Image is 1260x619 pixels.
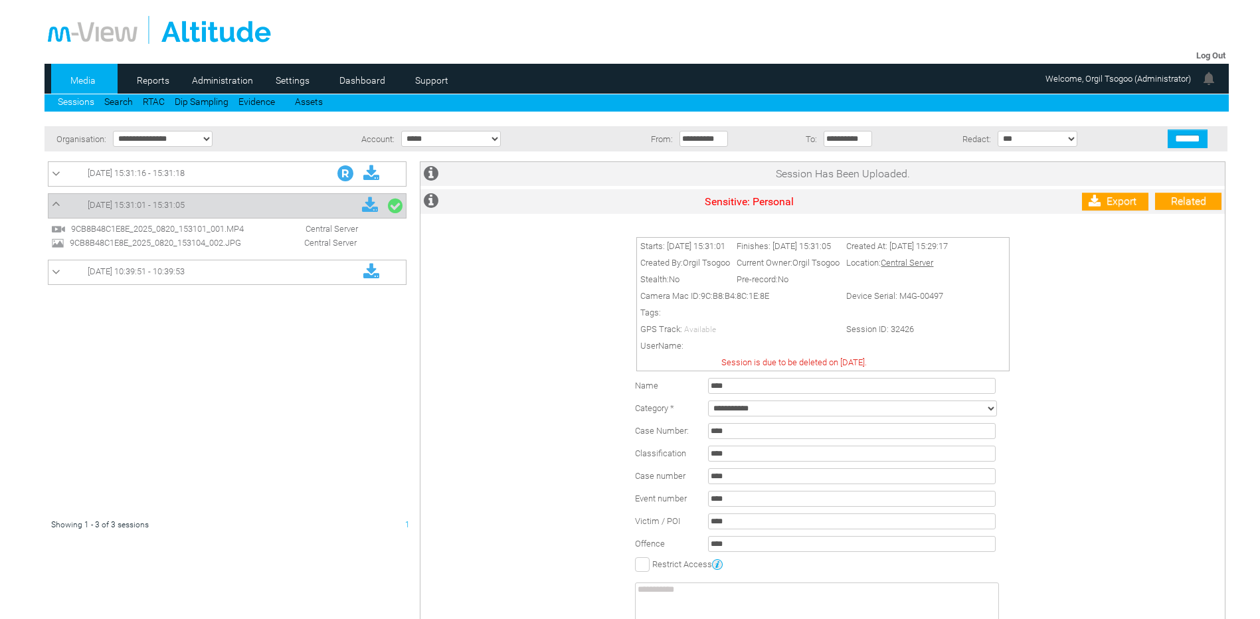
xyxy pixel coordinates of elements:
[776,167,910,180] span: Session Has Been Uploaded.
[1045,74,1191,84] span: Welcome, Orgil Tsogoo (Administrator)
[1155,193,1221,210] a: Related
[899,291,943,301] span: M4G-00497
[330,70,395,90] a: Dashboard
[1196,50,1225,60] a: Log Out
[51,236,64,250] img: image24.svg
[737,241,770,251] span: Finishes:
[191,70,255,90] a: Administration
[88,266,185,276] span: [DATE] 10:39:51 - 10:39:53
[635,471,685,481] span: Case number
[121,70,185,90] a: Reports
[45,126,110,151] td: Organisation:
[58,96,94,107] a: Sessions
[637,271,733,288] td: Stealth:
[846,324,889,334] span: Session ID:
[52,197,403,215] a: [DATE] 15:31:01 - 15:31:05
[891,324,914,334] span: 32426
[68,224,270,234] span: 9CB8B48C1E8E_2025_0820_153101_001.MP4
[721,357,867,367] span: Session is due to be deleted on [DATE].
[640,324,682,334] span: GPS Track:
[667,241,725,251] span: [DATE] 15:31:01
[632,555,1020,573] td: Restrict Access
[400,70,464,90] a: Support
[635,448,686,458] span: Classification
[683,258,730,268] span: Orgil Tsogoo
[635,539,665,549] span: Offence
[792,258,840,268] span: Orgil Tsogoo
[52,165,403,183] a: [DATE] 15:31:16 - 15:31:18
[51,222,66,236] img: video24.svg
[143,96,165,107] a: RTAC
[620,126,677,151] td: From:
[238,96,275,107] a: Evidence
[337,165,353,181] img: R_Indication.svg
[88,168,185,178] span: [DATE] 15:31:16 - 15:31:18
[640,241,665,251] span: Starts:
[175,96,228,107] a: Dip Sampling
[733,271,843,288] td: Pre-record:
[701,291,769,301] span: 9C:B8:B4:8C:1E:8E
[405,520,410,529] span: 1
[637,254,733,271] td: Created By:
[635,516,680,526] span: Victim / POI
[669,274,679,284] span: No
[640,341,683,351] span: UserName:
[843,254,951,271] td: Location:
[637,288,843,304] td: Camera Mac ID:
[1201,70,1217,86] img: bell24.png
[733,254,843,271] td: Current Owner:
[319,126,397,151] td: Account:
[260,70,325,90] a: Settings
[52,264,403,281] a: [DATE] 10:39:51 - 10:39:53
[772,241,831,251] span: [DATE] 15:31:05
[635,426,689,436] span: Case Number:
[104,96,133,107] a: Search
[51,70,116,90] a: Media
[635,381,658,391] label: Name
[785,126,820,151] td: To:
[272,224,365,234] span: Central Server
[51,520,149,529] span: Showing 1 - 3 of 3 sessions
[635,493,687,503] span: Event number
[640,308,661,317] span: Tags:
[929,126,994,151] td: Redact:
[88,200,185,210] span: [DATE] 15:31:01 - 15:31:05
[295,96,323,107] a: Assets
[889,241,948,251] span: [DATE] 15:29:17
[460,189,1038,214] td: Sensitive: Personal
[881,258,933,268] span: Central Server
[846,241,887,251] span: Created At:
[271,238,363,248] span: Central Server
[635,403,674,413] label: Category *
[66,238,269,248] span: 9CB8B48C1E8E_2025_0820_153104_002.JPG
[846,291,897,301] span: Device Serial:
[778,274,788,284] span: No
[51,237,363,247] a: 9CB8B48C1E8E_2025_0820_153104_002.JPG Central Server
[1082,193,1148,211] a: Export
[51,223,365,233] a: 9CB8B48C1E8E_2025_0820_153101_001.MP4 Central Server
